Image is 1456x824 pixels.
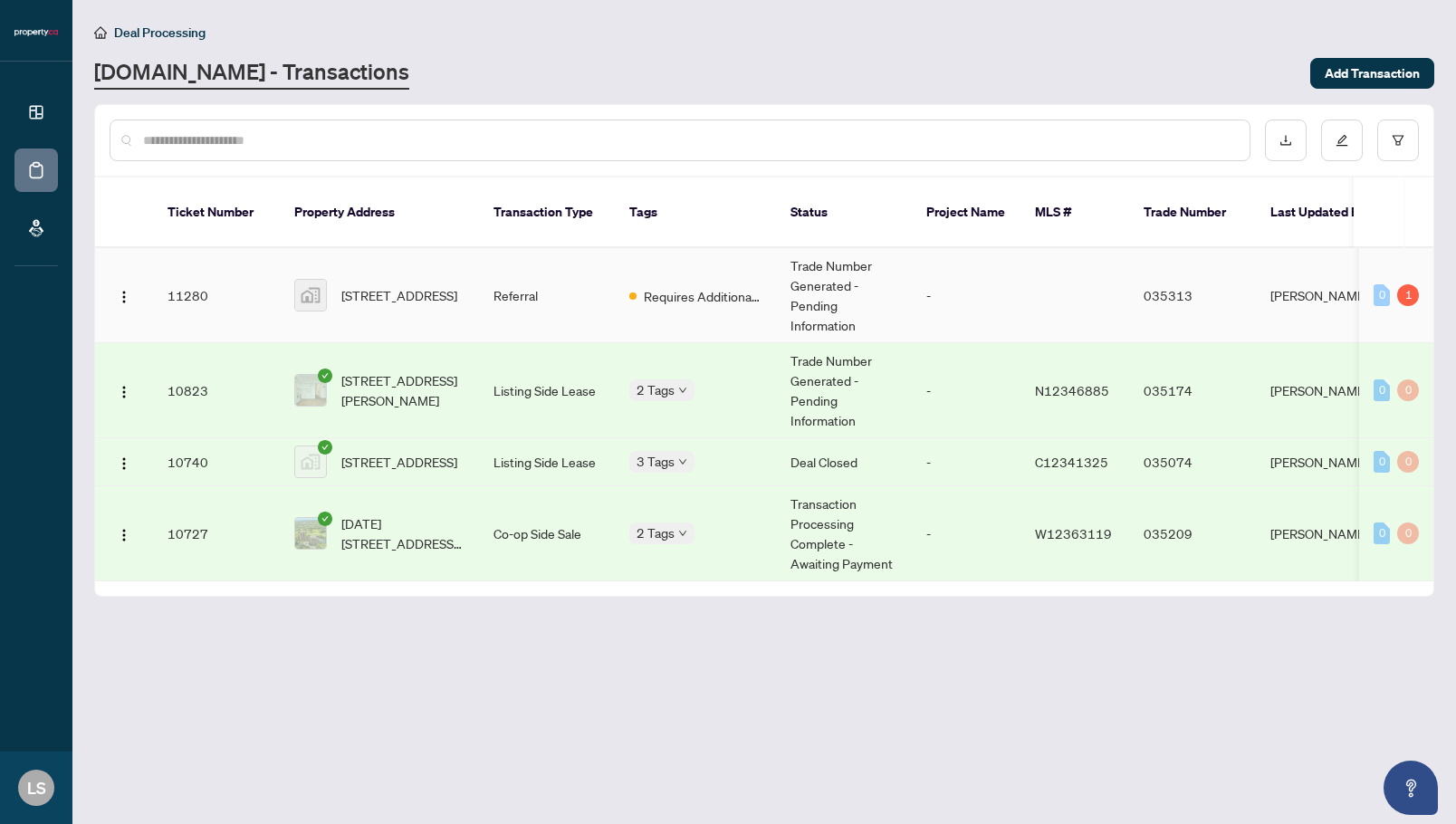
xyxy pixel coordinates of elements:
[117,456,131,471] img: Logo
[1035,382,1109,398] span: N12346885
[1397,284,1419,306] div: 1
[1384,761,1438,815] button: Open asap
[295,375,326,406] img: thumbnail-img
[117,528,131,542] img: Logo
[1256,438,1392,486] td: [PERSON_NAME]
[1265,120,1307,161] button: download
[615,177,776,248] th: Tags
[776,343,912,438] td: Trade Number Generated - Pending Information
[1374,284,1390,306] div: 0
[637,451,675,472] span: 3 Tags
[341,285,457,305] span: [STREET_ADDRESS]
[479,248,615,343] td: Referral
[153,343,280,438] td: 10823
[1377,120,1419,161] button: filter
[110,376,139,405] button: Logo
[295,446,326,477] img: thumbnail-img
[1129,248,1256,343] td: 035313
[678,386,687,395] span: down
[1374,522,1390,544] div: 0
[776,438,912,486] td: Deal Closed
[644,286,762,306] span: Requires Additional Docs
[678,457,687,466] span: down
[295,280,326,311] img: thumbnail-img
[637,379,675,400] span: 2 Tags
[14,27,58,38] img: logo
[1256,248,1392,343] td: [PERSON_NAME]
[117,385,131,399] img: Logo
[1035,454,1108,470] span: C12341325
[153,438,280,486] td: 10740
[110,447,139,476] button: Logo
[1035,525,1112,541] span: W12363119
[912,486,1020,581] td: -
[341,513,465,553] span: [DATE][STREET_ADDRESS][DATE][PERSON_NAME]
[479,486,615,581] td: Co-op Side Sale
[153,177,280,248] th: Ticket Number
[912,248,1020,343] td: -
[110,281,139,310] button: Logo
[1397,379,1419,401] div: 0
[776,486,912,581] td: Transaction Processing Complete - Awaiting Payment
[776,248,912,343] td: Trade Number Generated - Pending Information
[114,24,206,41] span: Deal Processing
[110,519,139,548] button: Logo
[153,486,280,581] td: 10727
[94,26,107,39] span: home
[479,343,615,438] td: Listing Side Lease
[27,775,46,800] span: LS
[341,452,457,472] span: [STREET_ADDRESS]
[1310,58,1434,89] button: Add Transaction
[1321,120,1363,161] button: edit
[153,248,280,343] td: 11280
[1374,451,1390,473] div: 0
[1256,343,1392,438] td: [PERSON_NAME]
[1279,134,1292,147] span: download
[1325,59,1420,88] span: Add Transaction
[1129,343,1256,438] td: 035174
[1397,451,1419,473] div: 0
[678,529,687,538] span: down
[912,343,1020,438] td: -
[1336,134,1348,147] span: edit
[280,177,479,248] th: Property Address
[1397,522,1419,544] div: 0
[1392,134,1404,147] span: filter
[1129,486,1256,581] td: 035209
[1256,177,1392,248] th: Last Updated By
[1020,177,1129,248] th: MLS #
[318,440,332,455] span: check-circle
[318,512,332,526] span: check-circle
[479,177,615,248] th: Transaction Type
[117,290,131,304] img: Logo
[341,370,465,410] span: [STREET_ADDRESS][PERSON_NAME]
[776,177,912,248] th: Status
[94,57,409,90] a: [DOMAIN_NAME] - Transactions
[1374,379,1390,401] div: 0
[1129,438,1256,486] td: 035074
[295,518,326,549] img: thumbnail-img
[1256,486,1392,581] td: [PERSON_NAME]
[637,522,675,543] span: 2 Tags
[1129,177,1256,248] th: Trade Number
[318,369,332,383] span: check-circle
[912,438,1020,486] td: -
[912,177,1020,248] th: Project Name
[479,438,615,486] td: Listing Side Lease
